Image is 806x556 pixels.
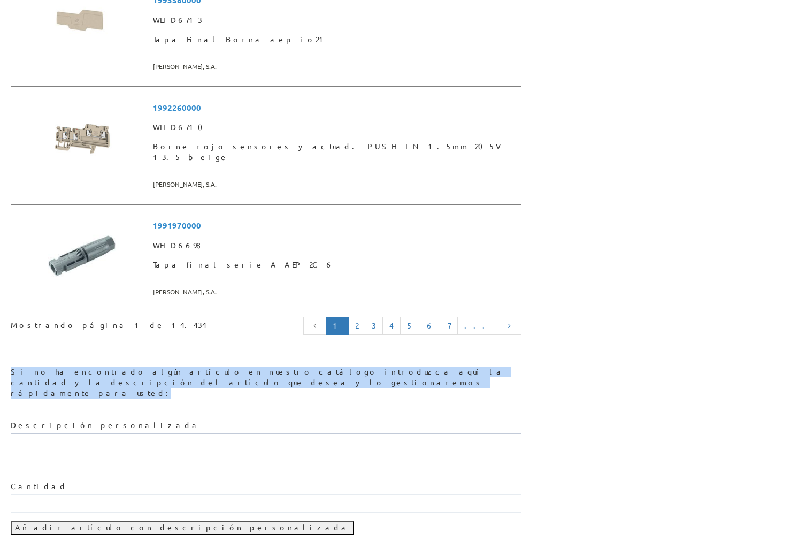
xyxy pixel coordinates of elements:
[153,98,517,118] span: 1992260000
[420,317,441,335] a: 6
[365,317,383,335] a: 3
[153,118,517,137] span: WEID6710
[348,317,365,335] a: 2
[382,317,401,335] a: 4
[153,137,517,167] span: Borne rojo sensores y actuad. PUSH IN 1.5mm 205V 13.5 beige
[498,317,521,335] a: Página siguiente
[400,317,420,335] a: 5
[11,521,354,535] button: Añadir artículo con descripción personalizada
[153,58,517,75] span: [PERSON_NAME], S.A.
[153,30,517,49] span: Tapa Final Borna aep io21
[153,255,517,275] span: Tapa final serie A AEP 2C 6
[42,216,122,296] img: Foto artículo Tapa final serie A AEP 2C 6 (150x150)
[11,420,201,431] label: Descripción personalizada
[11,367,521,399] p: Si no ha encontrado algún artículo en nuestro catálogo introduzca aquí la cantidad y la descripci...
[153,216,517,235] span: 1991970000
[326,317,349,335] a: Página actual
[42,98,122,178] img: Foto artículo Borne rojo sensores y actuad. PUSH IN 1.5mm 205V 13.5 beige (150x150)
[457,317,498,335] a: ...
[11,316,214,331] div: Mostrando página 1 de 14.434
[153,176,517,193] span: [PERSON_NAME], S.A.
[11,481,67,492] label: Cantidad
[153,11,517,30] span: WEID6713
[153,283,517,301] span: [PERSON_NAME], S.A.
[303,317,327,335] a: Página anterior
[153,236,517,255] span: WEID6698
[441,317,458,335] a: 7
